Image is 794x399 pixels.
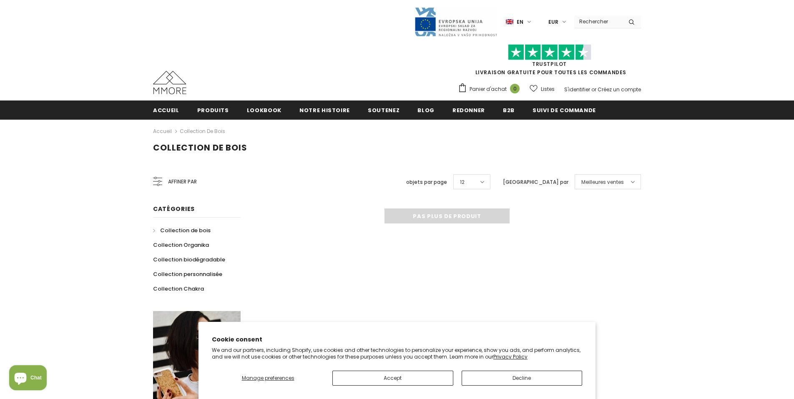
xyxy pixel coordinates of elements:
[153,100,179,119] a: Accueil
[180,128,225,135] a: Collection de bois
[212,335,582,344] h2: Cookie consent
[414,7,498,37] img: Javni Razpis
[517,18,523,26] span: en
[506,18,513,25] img: i-lang-1.png
[153,223,211,238] a: Collection de bois
[581,178,624,186] span: Meilleures ventes
[153,238,209,252] a: Collection Organika
[470,85,507,93] span: Panier d'achat
[153,252,225,267] a: Collection biodégradable
[197,100,229,119] a: Produits
[503,100,515,119] a: B2B
[153,281,204,296] a: Collection Chakra
[414,18,498,25] a: Javni Razpis
[153,106,179,114] span: Accueil
[452,106,485,114] span: Redonner
[197,106,229,114] span: Produits
[7,365,49,392] inbox-online-store-chat: Shopify online store chat
[153,256,225,263] span: Collection biodégradable
[458,48,641,76] span: LIVRAISON GRATUITE POUR TOUTES LES COMMANDES
[417,100,435,119] a: Blog
[417,106,435,114] span: Blog
[153,71,186,94] img: Cas MMORE
[508,44,591,60] img: Faites confiance aux étoiles pilotes
[452,100,485,119] a: Redonner
[212,347,582,360] p: We and our partners, including Shopify, use cookies and other technologies to personalize your ex...
[247,100,281,119] a: Lookbook
[532,60,567,68] a: TrustPilot
[503,106,515,114] span: B2B
[160,226,211,234] span: Collection de bois
[153,142,247,153] span: Collection de bois
[460,178,465,186] span: 12
[458,83,524,95] a: Panier d'achat 0
[574,15,622,28] input: Search Site
[153,267,222,281] a: Collection personnalisée
[533,106,596,114] span: Suivi de commande
[153,285,204,293] span: Collection Chakra
[533,100,596,119] a: Suivi de commande
[153,205,195,213] span: Catégories
[541,85,555,93] span: Listes
[212,371,324,386] button: Manage preferences
[153,241,209,249] span: Collection Organika
[247,106,281,114] span: Lookbook
[503,178,568,186] label: [GEOGRAPHIC_DATA] par
[153,270,222,278] span: Collection personnalisée
[548,18,558,26] span: EUR
[510,84,520,93] span: 0
[368,106,400,114] span: soutenez
[368,100,400,119] a: soutenez
[462,371,583,386] button: Decline
[591,86,596,93] span: or
[153,126,172,136] a: Accueil
[332,371,453,386] button: Accept
[493,353,528,360] a: Privacy Policy
[598,86,641,93] a: Créez un compte
[406,178,447,186] label: objets par page
[242,374,294,381] span: Manage preferences
[299,106,350,114] span: Notre histoire
[168,177,197,186] span: Affiner par
[299,100,350,119] a: Notre histoire
[530,82,555,96] a: Listes
[564,86,590,93] a: S'identifier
